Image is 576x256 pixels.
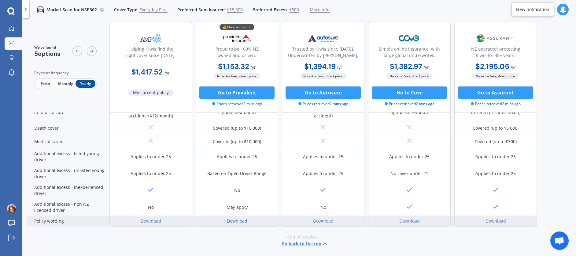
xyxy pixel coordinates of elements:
[114,107,187,119] div: Covered for theft (option for accident <$12/month)
[7,204,16,213] img: picture
[234,187,240,193] div: No
[217,154,257,160] div: Applies to under 25
[34,70,97,76] div: Payment frequency
[55,80,75,88] span: Monthly
[313,218,334,224] a: Download
[310,7,330,13] span: More info
[373,46,445,61] div: Simple online insurance, with large global underwriter.
[385,101,434,107] span: Prices retrieved 2 mins ago
[131,170,171,177] div: Applies to under 25
[27,199,109,216] div: Additional excess - non NZ licensed driver
[516,6,549,13] div: New notification
[76,80,95,88] span: Yearly
[298,101,348,107] span: Prices retrieved 2 mins ago
[303,170,343,177] div: Applies to under 25
[139,7,168,13] span: Everyday Plus
[304,62,336,71] b: $1,394.19
[473,73,519,79] span: No extra fees, direct price.
[207,170,267,177] div: Based on Open Driver Range
[286,107,360,119] div: Covered for theft (option for accident)
[35,80,55,88] span: Fortn
[201,46,273,61] div: Proud to be 100% NZ owned and driven.
[399,218,420,224] a: Download
[286,86,361,99] button: Go to Autosure
[131,31,171,46] img: AMP.webp
[27,135,109,148] div: Medical cover
[475,62,509,71] b: $2,195.05
[511,64,516,70] span: / yr
[474,139,517,145] div: Covered (up to $300)
[475,154,516,160] div: Applies to under 25
[131,67,163,77] b: $1,417.52
[27,105,109,121] div: Rental car hire
[303,154,343,160] div: Applies to under 25
[148,204,154,210] div: No
[486,218,506,224] a: Download
[287,46,359,61] div: Trusted by Kiwis since [DATE]. Underwritten by [PERSON_NAME].
[423,64,429,70] span: / yr
[218,110,256,116] div: Option <$6/month
[220,24,254,30] div: 💰 Cheapest option
[46,7,97,13] p: Market Scan for NSP362
[212,101,262,107] span: Prices retrieved 2 mins ago
[300,73,346,79] span: No extra fees, direct price.
[27,121,109,135] div: Death cover
[320,204,326,210] div: No
[27,216,109,227] div: Policy wording
[460,46,532,61] div: NZ operated; protecting Kiwis for 30+ years.
[473,125,519,131] div: Covered (up to $5,000)
[115,46,187,61] div: Helping Kiwis find the right cover since [DATE].
[390,110,430,116] div: Option <$15/month
[27,182,109,199] div: Additional excess - inexperienced driver
[550,231,569,250] a: Open chat
[253,7,289,13] span: Preferred Excess:
[286,234,317,240] span: -End of results-
[128,90,174,96] span: My current policy
[475,170,516,177] div: Applies to under 25
[471,101,521,107] span: Prices retrieved 2 mins ago
[471,110,520,116] div: Covered (if car is stolen)
[389,31,430,46] img: Cove.webp
[458,86,533,99] button: Go to Assurant
[386,73,433,79] span: No extra fees, direct price.
[34,45,61,50] span: We've found
[27,148,109,165] div: Additional excess - listed young driver
[177,7,226,13] span: Preferred Sum Insured:
[475,31,516,46] img: Assurant.png
[250,64,256,70] span: / yr
[289,7,299,13] span: $500
[227,218,247,224] a: Download
[141,218,161,224] a: Download
[114,7,138,13] span: Cover Type:
[37,6,44,13] img: car.f15378c7a67c060ca3f3.svg
[282,240,329,247] button: Go back to the top
[372,86,447,99] button: Go to Cove
[213,125,261,131] div: Covered (up to $10,000)
[27,165,109,182] div: Additional excess - unlisted young driver
[131,154,171,160] div: Applies to under 25
[389,154,430,160] div: Applies to under 25
[227,204,248,210] div: May apply
[217,31,257,46] img: Provident.png
[214,73,260,79] span: No extra fees, direct price.
[213,139,261,145] div: Covered (up to $10,000)
[164,70,170,76] span: / yr
[303,31,343,46] img: Autosure.webp
[337,64,342,70] span: / yr
[390,62,422,71] b: $1,382.97
[218,62,249,71] b: $1,153.32
[227,7,243,13] span: $38,600
[199,86,275,99] button: Go to Provident
[34,50,61,58] span: 5 options
[390,170,428,177] div: No cover under 21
